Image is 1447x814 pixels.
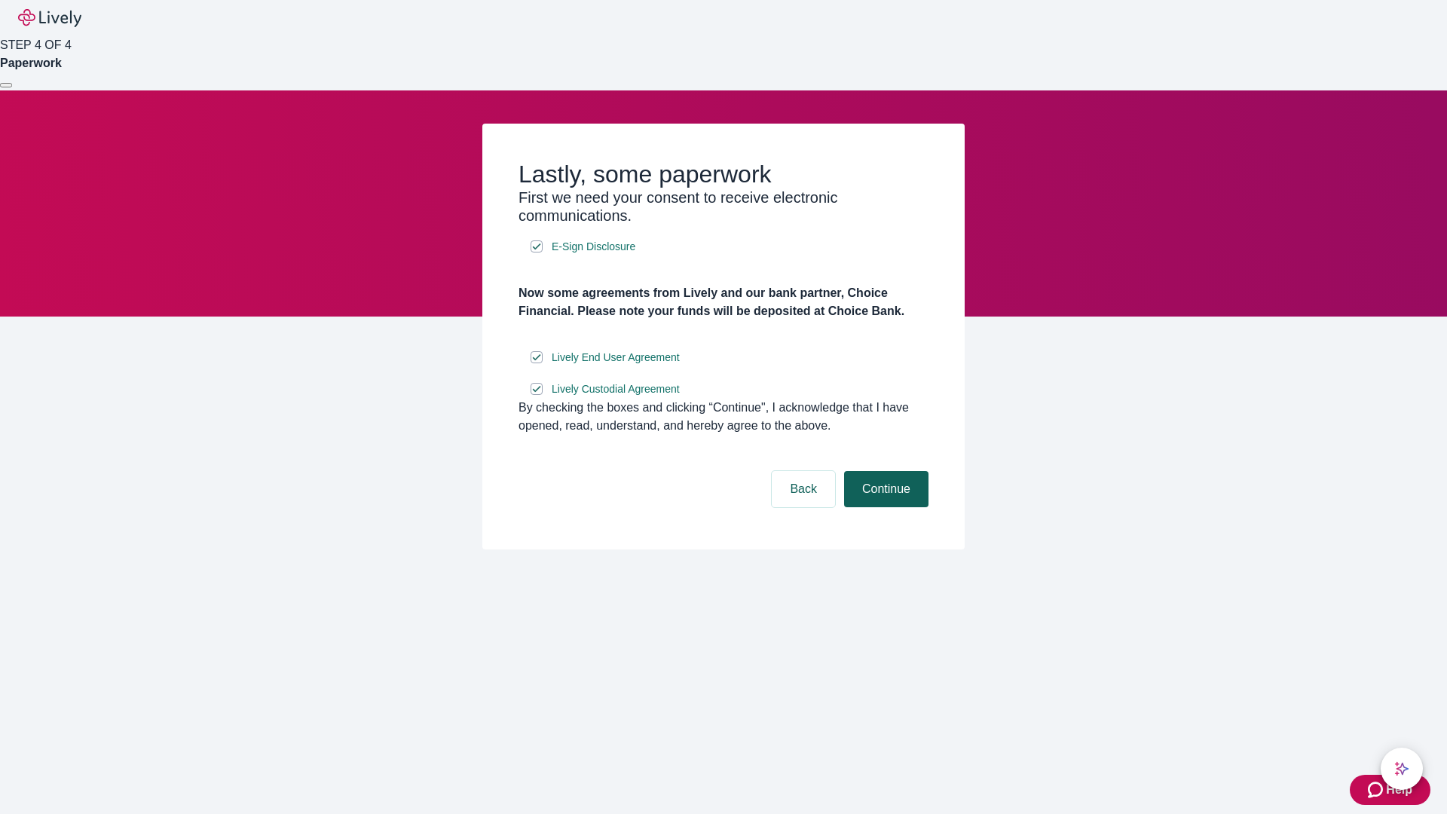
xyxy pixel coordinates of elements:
[552,239,635,255] span: E-Sign Disclosure
[772,471,835,507] button: Back
[549,237,638,256] a: e-sign disclosure document
[1350,775,1430,805] button: Zendesk support iconHelp
[519,284,928,320] h4: Now some agreements from Lively and our bank partner, Choice Financial. Please note your funds wi...
[18,9,81,27] img: Lively
[519,399,928,435] div: By checking the boxes and clicking “Continue", I acknowledge that I have opened, read, understand...
[549,348,683,367] a: e-sign disclosure document
[1386,781,1412,799] span: Help
[1368,781,1386,799] svg: Zendesk support icon
[1394,761,1409,776] svg: Lively AI Assistant
[549,380,683,399] a: e-sign disclosure document
[552,350,680,366] span: Lively End User Agreement
[1381,748,1423,790] button: chat
[519,188,928,225] h3: First we need your consent to receive electronic communications.
[519,160,928,188] h2: Lastly, some paperwork
[552,381,680,397] span: Lively Custodial Agreement
[844,471,928,507] button: Continue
